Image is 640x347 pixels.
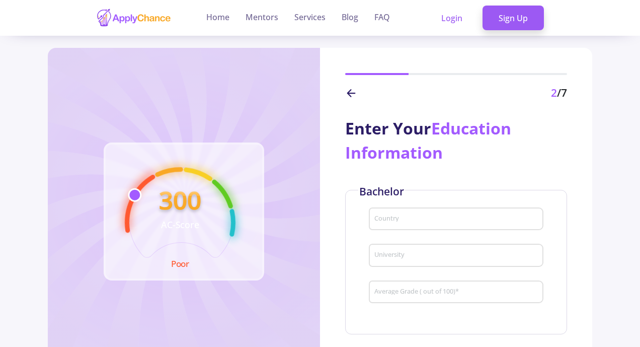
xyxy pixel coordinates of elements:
a: Sign Up [483,6,544,31]
span: /7 [557,86,567,100]
div: Enter Your [345,116,567,165]
div: Bachelor [358,184,405,200]
text: AC-Score [161,219,200,231]
span: 2 [551,86,557,100]
text: 300 [159,183,201,217]
span: Education Information [345,117,511,163]
img: applychance logo [96,8,172,28]
text: Poor [171,258,190,270]
a: Login [425,6,478,31]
